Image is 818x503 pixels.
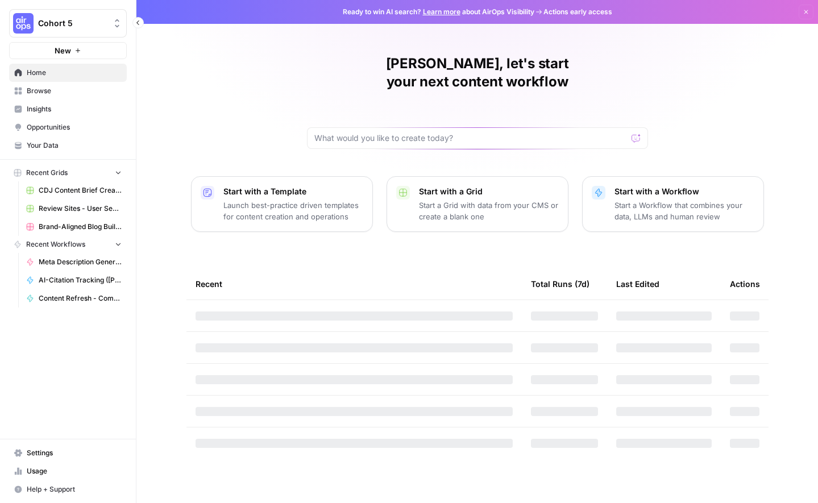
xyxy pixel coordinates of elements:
p: Start with a Grid [419,186,559,197]
span: Brand-Aligned Blog Builder ([PERSON_NAME]) [39,222,122,232]
button: Recent Workflows [9,236,127,253]
span: Browse [27,86,122,96]
p: Launch best-practice driven templates for content creation and operations [223,199,363,222]
a: Your Data [9,136,127,155]
span: Insights [27,104,122,114]
button: Help + Support [9,480,127,498]
a: Usage [9,462,127,480]
a: Brand-Aligned Blog Builder ([PERSON_NAME]) [21,218,127,236]
p: Start a Grid with data from your CMS or create a blank one [419,199,559,222]
span: CDJ Content Brief Creation Grid [39,185,122,196]
span: Actions early access [543,7,612,17]
button: Start with a GridStart a Grid with data from your CMS or create a blank one [387,176,568,232]
span: New [55,45,71,56]
span: Ready to win AI search? about AirOps Visibility [343,7,534,17]
p: Start with a Workflow [614,186,754,197]
span: Help + Support [27,484,122,494]
button: Workspace: Cohort 5 [9,9,127,38]
span: Review Sites - User Sentiment Analysis & Content Refresh [39,203,122,214]
a: Opportunities [9,118,127,136]
span: Home [27,68,122,78]
h1: [PERSON_NAME], let's start your next content workflow [307,55,648,91]
span: Settings [27,448,122,458]
a: Browse [9,82,127,100]
a: Review Sites - User Sentiment Analysis & Content Refresh [21,199,127,218]
span: Recent Workflows [26,239,85,250]
div: Actions [730,268,760,300]
button: Start with a TemplateLaunch best-practice driven templates for content creation and operations [191,176,373,232]
a: Home [9,64,127,82]
a: Insights [9,100,127,118]
span: Recent Grids [26,168,68,178]
div: Recent [196,268,513,300]
a: CDJ Content Brief Creation Grid [21,181,127,199]
button: New [9,42,127,59]
span: Your Data [27,140,122,151]
span: Content Refresh - Competitive Gap Analysis [39,293,122,304]
span: Usage [27,466,122,476]
button: Start with a WorkflowStart a Workflow that combines your data, LLMs and human review [582,176,764,232]
img: Cohort 5 Logo [13,13,34,34]
a: AI-Citation Tracking ([PERSON_NAME]) [21,271,127,289]
a: Settings [9,444,127,462]
a: Content Refresh - Competitive Gap Analysis [21,289,127,307]
span: Cohort 5 [38,18,107,29]
a: Meta Description Generator ([PERSON_NAME]) [21,253,127,271]
input: What would you like to create today? [314,132,627,144]
span: AI-Citation Tracking ([PERSON_NAME]) [39,275,122,285]
div: Total Runs (7d) [531,268,589,300]
p: Start a Workflow that combines your data, LLMs and human review [614,199,754,222]
div: Last Edited [616,268,659,300]
span: Meta Description Generator ([PERSON_NAME]) [39,257,122,267]
button: Recent Grids [9,164,127,181]
a: Learn more [423,7,460,16]
span: Opportunities [27,122,122,132]
p: Start with a Template [223,186,363,197]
